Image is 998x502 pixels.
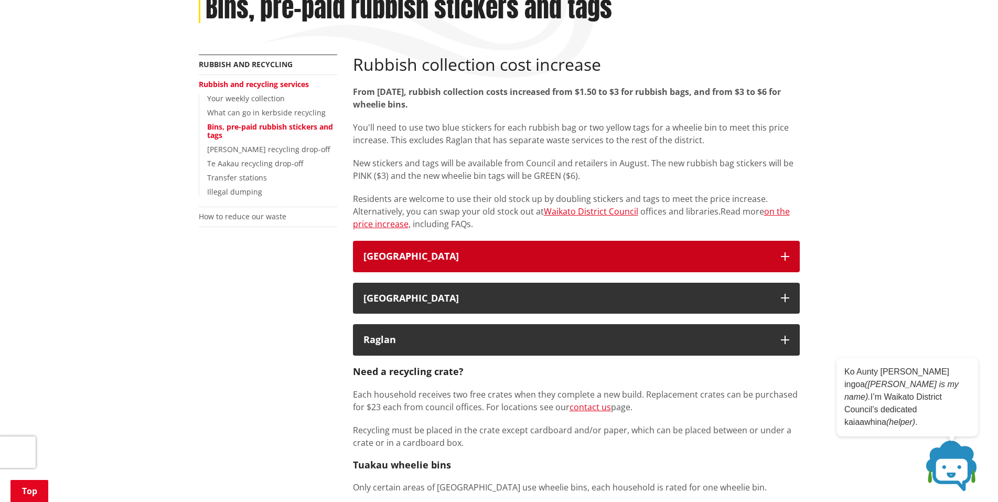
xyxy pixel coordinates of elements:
p: Each household receives two free crates when they complete a new build. Replacement crates can be... [353,388,800,413]
a: [PERSON_NAME] recycling drop-off [207,144,330,154]
div: [GEOGRAPHIC_DATA] [363,293,770,304]
a: Waikato District Council [544,206,638,217]
em: ([PERSON_NAME] is my name). [844,380,959,401]
a: How to reduce our waste [199,211,286,221]
strong: From [DATE], rubbish collection costs increased from $1.50 to $3 for rubbish bags, and from $3 to... [353,86,781,110]
a: What can go in kerbside recycling [207,108,326,118]
em: (helper) [886,418,915,426]
span: offices and libraries. [640,206,721,217]
p: Recycling must be placed in the crate except cardboard and/or paper, which can be placed between ... [353,424,800,449]
span: Residents are welcome to use their old stock up by doubling stickers and tags to meet the price i... [353,193,768,217]
span: New stickers and tags will be available from Council and retailers in August. The new rubbish bag... [353,157,793,181]
div: Raglan [363,335,770,345]
p: Only certain areas of [GEOGRAPHIC_DATA] use wheelie bins, each household is rated for one wheelie... [353,481,800,494]
a: Rubbish and recycling services [199,79,309,89]
a: Your weekly collection [207,93,285,103]
p: Ko Aunty [PERSON_NAME] ingoa I’m Waikato District Council’s dedicated kaiaawhina . [844,366,970,429]
a: on the price increase [353,206,790,230]
div: [GEOGRAPHIC_DATA] [363,251,770,262]
p: Read more , including FAQs. [353,193,800,230]
a: Te Aakau recycling drop-off [207,158,303,168]
a: Transfer stations [207,173,267,183]
a: Bins, pre-paid rubbish stickers and tags [207,122,333,141]
strong: Need a recycling crate? [353,365,464,378]
a: Illegal dumping [207,187,262,197]
button: Raglan [353,324,800,356]
button: [GEOGRAPHIC_DATA] [353,241,800,272]
a: Rubbish and recycling [199,59,293,69]
h2: Rubbish collection cost increase [353,55,800,74]
p: You'll need to use two blue stickers for each rubbish bag or two yellow tags for a wheelie bin to... [353,121,800,146]
a: contact us [570,401,611,413]
a: Top [10,480,48,502]
strong: Tuakau wheelie bins [353,458,451,471]
button: [GEOGRAPHIC_DATA] [353,283,800,314]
